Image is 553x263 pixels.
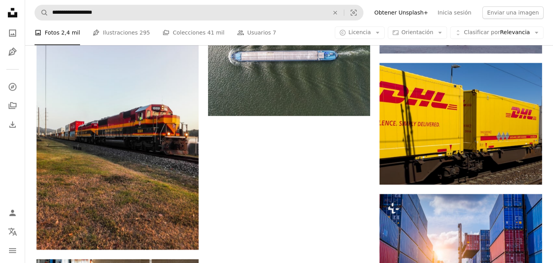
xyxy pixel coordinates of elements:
a: Fotos [5,25,20,41]
a: Usuarios 7 [237,20,276,46]
button: Menú [5,243,20,258]
img: Tren naranja bajo el cielo blanco durante el día [37,33,199,249]
span: 41 mil [207,29,224,37]
a: Historial de descargas [5,117,20,132]
span: Clasificar por [464,29,500,36]
button: Orientación [388,27,447,39]
span: Relevancia [464,29,530,37]
button: Buscar en Unsplash [35,5,48,20]
a: Colecciones [5,98,20,113]
a: Obtener Unsplash+ [370,6,433,19]
button: Búsqueda visual [344,5,363,20]
button: Clasificar porRelevancia [450,27,544,39]
a: Colecciones 41 mil [162,20,224,46]
button: Idioma [5,224,20,239]
a: Una vista aérea de un barco en un cuerpo de agua [208,51,370,58]
span: Orientación [402,29,433,36]
span: 7 [273,29,276,37]
a: Inicio — Unsplash [5,5,20,22]
a: La logística y el transporte de contenedores, el envío de carga, la carga con carretillas elevado... [380,244,542,251]
img: Un tren viaja por las vías [380,63,542,184]
a: Ilustraciones [5,44,20,60]
a: Ilustraciones 295 [93,20,150,46]
a: Iniciar sesión / Registrarse [5,205,20,221]
button: Borrar [327,5,344,20]
span: Licencia [349,29,371,36]
a: Explorar [5,79,20,95]
a: Inicia sesión [433,6,476,19]
form: Encuentra imágenes en todo el sitio [35,5,363,20]
span: 295 [139,29,150,37]
button: Enviar una imagen [482,6,544,19]
a: Tren naranja bajo el cielo blanco durante el día [37,138,199,145]
a: Un tren viaja por las vías [380,120,542,127]
button: Licencia [335,27,385,39]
